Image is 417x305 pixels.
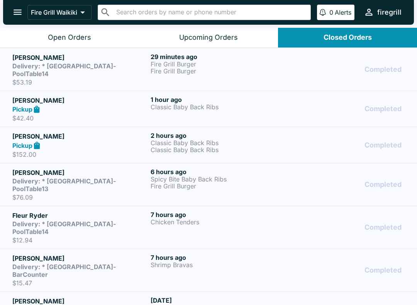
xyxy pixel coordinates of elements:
[329,8,333,16] p: 0
[151,53,286,61] h6: 29 minutes ago
[151,139,286,146] p: Classic Baby Back Ribs
[12,177,116,193] strong: Delivery: * [GEOGRAPHIC_DATA]-PoolTable13
[12,151,147,158] p: $152.00
[12,279,147,287] p: $15.47
[48,33,91,42] div: Open Orders
[151,68,286,75] p: Fire Grill Burger
[114,7,307,18] input: Search orders by name or phone number
[151,254,286,261] h6: 7 hours ago
[151,96,286,103] h6: 1 hour ago
[12,132,147,141] h5: [PERSON_NAME]
[8,2,27,22] button: open drawer
[27,5,92,20] button: Fire Grill Waikiki
[12,53,147,62] h5: [PERSON_NAME]
[151,219,286,225] p: Chicken Tenders
[12,78,147,86] p: $53.19
[151,183,286,190] p: Fire Grill Burger
[12,114,147,122] p: $42.40
[12,105,32,113] strong: Pickup
[151,297,286,304] h6: [DATE]
[151,261,286,268] p: Shrimp Bravas
[361,4,405,20] button: firegrill
[151,61,286,68] p: Fire Grill Burger
[12,220,116,236] strong: Delivery: * [GEOGRAPHIC_DATA]-PoolTable14
[12,96,147,105] h5: [PERSON_NAME]
[12,168,147,177] h5: [PERSON_NAME]
[151,103,286,110] p: Classic Baby Back Ribs
[31,8,77,16] p: Fire Grill Waikiki
[151,132,286,139] h6: 2 hours ago
[335,8,351,16] p: Alerts
[179,33,238,42] div: Upcoming Orders
[324,33,372,42] div: Closed Orders
[151,176,286,183] p: Spicy Bite Baby Back Ribs
[12,211,147,220] h5: Fleur Ryder
[12,142,32,149] strong: Pickup
[151,211,286,219] h6: 7 hours ago
[377,8,402,17] div: firegrill
[12,263,116,278] strong: Delivery: * [GEOGRAPHIC_DATA]-BarCounter
[151,146,286,153] p: Classic Baby Back Ribs
[12,236,147,244] p: $12.94
[12,62,116,78] strong: Delivery: * [GEOGRAPHIC_DATA]-PoolTable14
[151,168,286,176] h6: 6 hours ago
[12,254,147,263] h5: [PERSON_NAME]
[12,193,147,201] p: $76.09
